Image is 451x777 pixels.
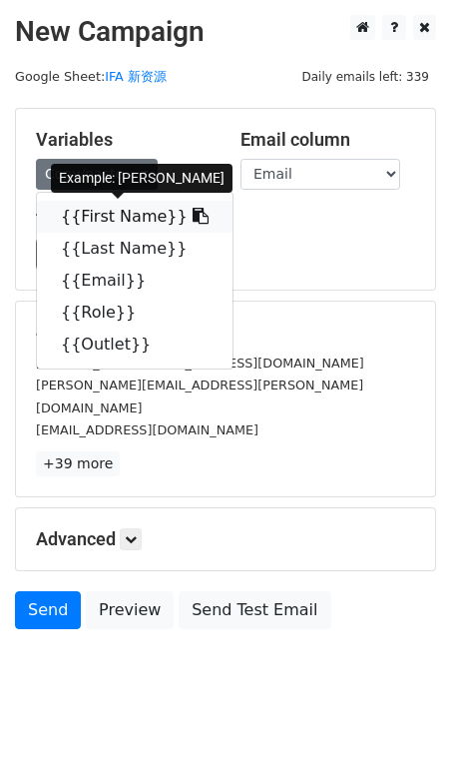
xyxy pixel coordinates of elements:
h2: New Campaign [15,15,436,49]
h5: Advanced [36,528,415,550]
a: {{Last Name}} [37,233,232,265]
a: {{First Name}} [37,201,232,233]
a: +39 more [36,451,120,476]
a: IFA 新资源 [105,69,167,84]
span: Daily emails left: 339 [294,66,436,88]
a: Preview [86,591,174,629]
a: {{Outlet}} [37,329,232,361]
a: Copy/paste... [36,159,158,190]
h5: Variables [36,129,211,151]
a: Send [15,591,81,629]
small: [PERSON_NAME][EMAIL_ADDRESS][PERSON_NAME][DOMAIN_NAME] [36,378,363,415]
small: Google Sheet: [15,69,167,84]
iframe: Chat Widget [351,681,451,777]
small: [PERSON_NAME][EMAIL_ADDRESS][DOMAIN_NAME] [36,356,364,371]
div: Example: [PERSON_NAME] [51,164,232,193]
small: [EMAIL_ADDRESS][DOMAIN_NAME] [36,422,258,437]
a: Send Test Email [179,591,330,629]
h5: Email column [240,129,415,151]
a: {{Email}} [37,265,232,297]
a: Daily emails left: 339 [294,69,436,84]
a: {{Role}} [37,297,232,329]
